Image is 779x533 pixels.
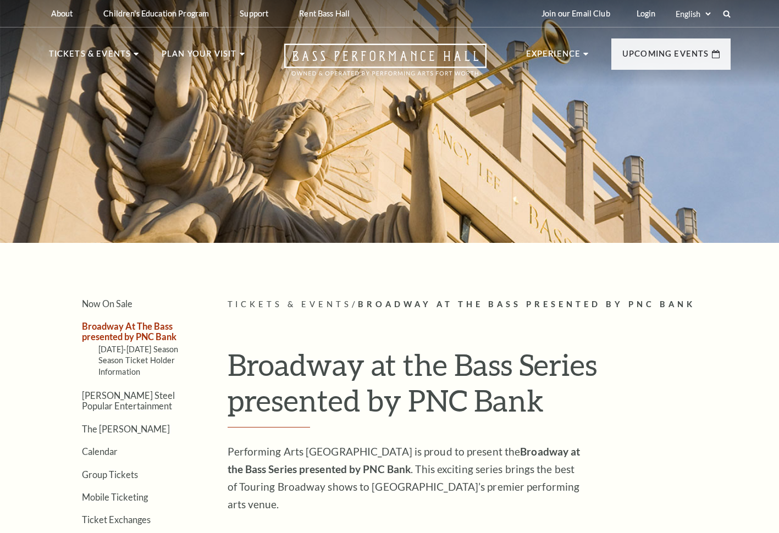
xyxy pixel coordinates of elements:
[82,492,148,502] a: Mobile Ticketing
[82,446,118,457] a: Calendar
[622,47,709,67] p: Upcoming Events
[98,345,179,354] a: [DATE]-[DATE] Season
[358,299,695,309] span: Broadway At The Bass presented by PNC Bank
[82,321,176,342] a: Broadway At The Bass presented by PNC Bank
[162,47,237,67] p: Plan Your Visit
[228,298,731,312] p: /
[49,47,131,67] p: Tickets & Events
[526,47,581,67] p: Experience
[51,9,73,18] p: About
[299,9,350,18] p: Rent Bass Hall
[103,9,209,18] p: Children's Education Program
[82,424,170,434] a: The [PERSON_NAME]
[228,299,352,309] span: Tickets & Events
[228,443,585,513] p: Performing Arts [GEOGRAPHIC_DATA] is proud to present the . This exciting series brings the best ...
[98,356,175,376] a: Season Ticket Holder Information
[82,390,175,411] a: [PERSON_NAME] Steel Popular Entertainment
[240,9,268,18] p: Support
[82,469,138,480] a: Group Tickets
[82,514,151,525] a: Ticket Exchanges
[82,298,132,309] a: Now On Sale
[228,347,731,427] h1: Broadway at the Bass Series presented by PNC Bank
[673,9,712,19] select: Select:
